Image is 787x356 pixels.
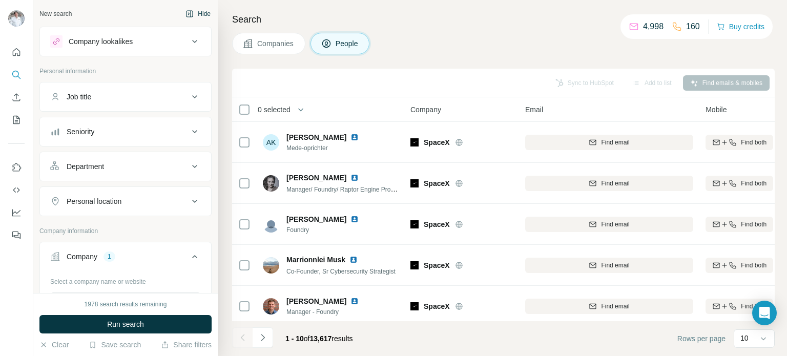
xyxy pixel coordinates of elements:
[706,135,773,150] button: Find both
[752,301,777,325] div: Open Intercom Messenger
[8,226,25,244] button: Feedback
[601,261,629,270] span: Find email
[8,203,25,222] button: Dashboard
[161,340,212,350] button: Share filters
[525,258,693,273] button: Find email
[40,85,211,109] button: Job title
[741,302,767,311] span: Find both
[8,181,25,199] button: Use Surfe API
[39,9,72,18] div: New search
[741,138,767,147] span: Find both
[286,225,371,235] span: Foundry
[706,217,773,232] button: Find both
[740,333,749,343] p: 10
[686,20,700,33] p: 160
[67,127,94,137] div: Seniority
[69,36,133,47] div: Company lookalikes
[304,334,310,343] span: of
[310,334,332,343] span: 13,617
[286,268,396,275] span: Co-Founder, Sr Cybersecurity Strategist
[178,6,218,22] button: Hide
[350,215,359,223] img: LinkedIn logo
[285,334,304,343] span: 1 - 10
[349,256,358,264] img: LinkedIn logo
[525,135,693,150] button: Find email
[410,104,441,115] span: Company
[286,255,345,265] span: Marrionnlei Musk
[89,340,141,350] button: Save search
[286,173,346,183] span: [PERSON_NAME]
[39,226,212,236] p: Company information
[40,29,211,54] button: Company lookalikes
[643,20,664,33] p: 4,998
[263,216,279,233] img: Avatar
[232,12,775,27] h4: Search
[601,138,629,147] span: Find email
[424,219,450,229] span: SpaceX
[40,119,211,144] button: Seniority
[67,92,91,102] div: Job title
[741,179,767,188] span: Find both
[717,19,764,34] button: Buy credits
[706,104,727,115] span: Mobile
[525,176,693,191] button: Find email
[39,67,212,76] p: Personal information
[350,297,359,305] img: LinkedIn logo
[350,133,359,141] img: LinkedIn logo
[286,132,346,142] span: [PERSON_NAME]
[40,189,211,214] button: Personal location
[525,104,543,115] span: Email
[525,217,693,232] button: Find email
[424,178,450,189] span: SpaceX
[286,185,441,193] span: Manager/ Foundry/ Raptor Engine Production at SpaceX
[40,244,211,273] button: Company1
[67,196,121,206] div: Personal location
[263,298,279,315] img: Avatar
[39,315,212,333] button: Run search
[50,273,201,286] div: Select a company name or website
[8,111,25,129] button: My lists
[741,261,767,270] span: Find both
[39,340,69,350] button: Clear
[258,104,291,115] span: 0 selected
[410,138,419,146] img: Logo of SpaceX
[8,88,25,107] button: Enrich CSV
[8,43,25,61] button: Quick start
[67,252,97,262] div: Company
[424,137,450,148] span: SpaceX
[601,220,629,229] span: Find email
[263,175,279,192] img: Avatar
[410,220,419,228] img: Logo of SpaceX
[286,143,371,153] span: Mede-oprichter
[263,257,279,274] img: Avatar
[601,302,629,311] span: Find email
[8,158,25,177] button: Use Surfe on LinkedIn
[706,258,773,273] button: Find both
[285,334,353,343] span: results
[103,252,115,261] div: 1
[677,333,726,344] span: Rows per page
[350,174,359,182] img: LinkedIn logo
[706,176,773,191] button: Find both
[40,154,211,179] button: Department
[67,161,104,172] div: Department
[424,301,450,311] span: SpaceX
[85,300,167,309] div: 1978 search results remaining
[263,134,279,151] div: AK
[253,327,273,348] button: Navigate to next page
[410,179,419,187] img: Logo of SpaceX
[525,299,693,314] button: Find email
[706,299,773,314] button: Find both
[410,302,419,310] img: Logo of SpaceX
[107,319,144,329] span: Run search
[424,260,450,270] span: SpaceX
[410,261,419,269] img: Logo of SpaceX
[8,66,25,84] button: Search
[336,38,359,49] span: People
[8,10,25,27] img: Avatar
[286,214,346,224] span: [PERSON_NAME]
[741,220,767,229] span: Find both
[286,307,371,317] span: Manager - Foundry
[286,296,346,306] span: [PERSON_NAME]
[601,179,629,188] span: Find email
